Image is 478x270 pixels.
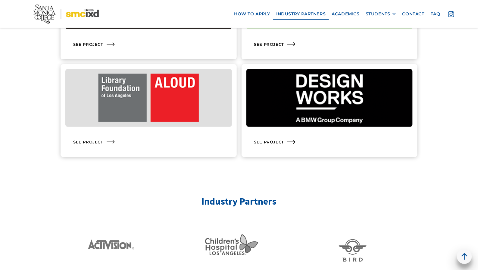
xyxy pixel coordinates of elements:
a: contact [399,8,427,20]
a: how to apply [231,8,273,20]
div: See Project [73,42,103,47]
img: icon - instagram [448,11,454,17]
div: See Project [254,139,284,145]
a: back to top [457,249,472,264]
a: Academics [329,8,363,20]
div: STUDENTS [366,11,396,17]
a: faq [427,8,443,20]
div: See Project [73,139,103,145]
div: See Project [254,42,284,47]
img: Santa Monica College - SMC IxD logo [33,4,99,23]
div: STUDENTS [366,11,390,17]
h3: Industry Partners [202,196,276,207]
a: See Project [61,64,237,157]
a: See Project [242,64,418,157]
a: industry partners [273,8,329,20]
